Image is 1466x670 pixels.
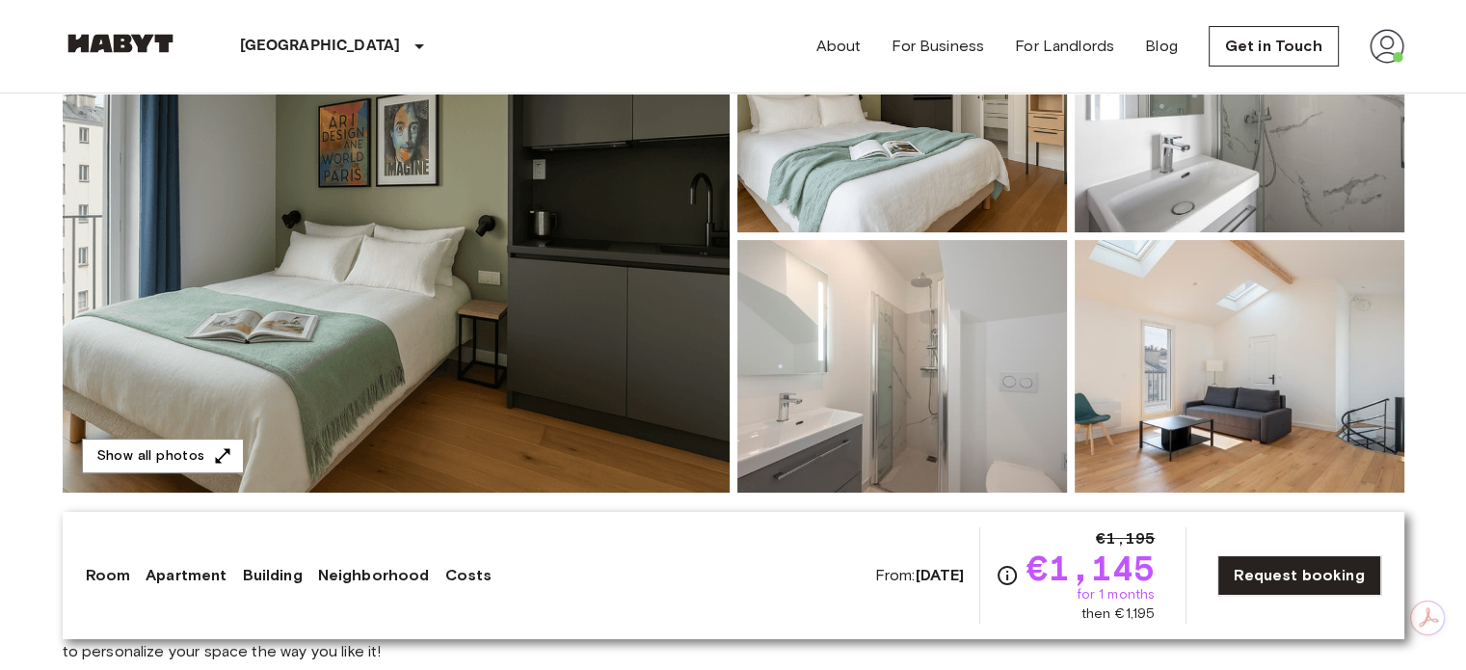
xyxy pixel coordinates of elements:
[816,35,862,58] a: About
[1096,527,1155,550] span: €1,195
[1370,29,1404,64] img: avatar
[1217,555,1380,596] a: Request booking
[240,35,401,58] p: [GEOGRAPHIC_DATA]
[63,34,178,53] img: Habyt
[737,240,1067,493] img: Picture of unit FR-18-009-003-001
[1015,35,1114,58] a: For Landlords
[1209,26,1339,67] a: Get in Touch
[82,439,244,474] button: Show all photos
[1081,604,1156,624] span: then €1,195
[875,565,965,586] span: From:
[1026,550,1155,585] span: €1,145
[146,564,227,587] a: Apartment
[996,564,1019,587] svg: Check cost overview for full price breakdown. Please note that discounts apply to new joiners onl...
[892,35,984,58] a: For Business
[242,564,302,587] a: Building
[1075,240,1404,493] img: Picture of unit FR-18-009-003-001
[1145,35,1178,58] a: Blog
[915,566,964,584] b: [DATE]
[318,564,430,587] a: Neighborhood
[444,564,492,587] a: Costs
[86,564,131,587] a: Room
[1076,585,1155,604] span: for 1 months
